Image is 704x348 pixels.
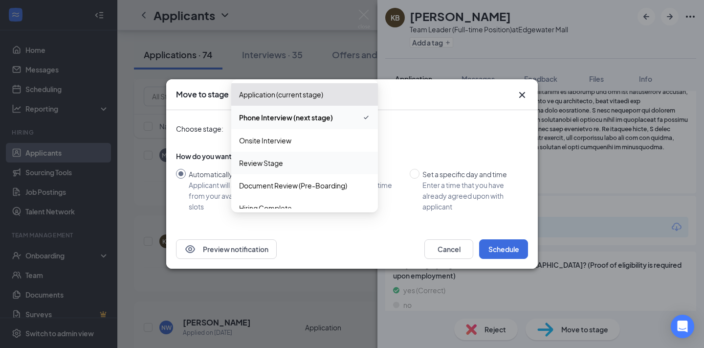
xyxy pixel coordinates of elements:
[239,112,333,123] span: Phone Interview (next stage)
[176,89,229,100] h3: Move to stage
[671,315,694,338] div: Open Intercom Messenger
[422,169,520,180] div: Set a specific day and time
[239,180,347,191] span: Document Review (Pre-Boarding)
[184,243,196,255] svg: Eye
[176,239,277,259] button: EyePreview notification
[422,180,520,212] div: Enter a time that you have already agreed upon with applicant
[424,239,473,259] button: Cancel
[239,158,283,168] span: Review Stage
[516,89,528,101] button: Close
[189,169,265,180] div: Automatically
[239,89,323,100] span: Application (current stage)
[239,135,291,146] span: Onsite Interview
[239,203,292,213] span: Hiring Complete
[176,123,223,134] span: Choose stage:
[362,112,370,123] svg: Checkmark
[189,180,265,212] div: Applicant will select from your available time slots
[176,151,528,161] div: How do you want to schedule time with the applicant?
[479,239,528,259] button: Schedule
[516,89,528,101] svg: Cross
